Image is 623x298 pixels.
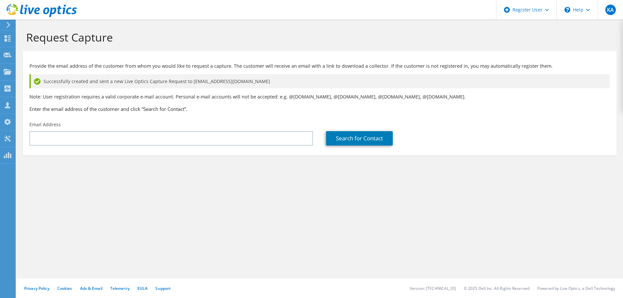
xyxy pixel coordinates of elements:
a: Telemetry [110,286,130,291]
li: Version: [TECHNICAL_ID] [410,286,456,291]
p: Note: User registration requires a valid corporate e-mail account. Personal e-mail accounts will ... [29,93,610,100]
a: Search for Contact [326,131,393,146]
span: KA [605,5,616,15]
span: Successfully created and sent a new Live Optics Capture Request to [EMAIL_ADDRESS][DOMAIN_NAME] [43,78,270,85]
a: Ads & Email [80,286,102,291]
li: Powered by Live Optics, a Dell Technology [537,286,615,291]
li: © 2025 Dell Inc. All Rights Reserved [464,286,529,291]
label: Email Address [29,121,61,128]
svg: \n [564,7,570,13]
h1: Request Capture [26,30,610,44]
p: Provide the email address of the customer from whom you would like to request a capture. The cust... [29,62,610,70]
h3: Enter the email address of the customer and click “Search for Contact”. [29,105,610,113]
a: Support [155,286,171,291]
a: Privacy Policy [24,286,49,291]
a: Cookies [57,286,72,291]
a: EULA [137,286,147,291]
